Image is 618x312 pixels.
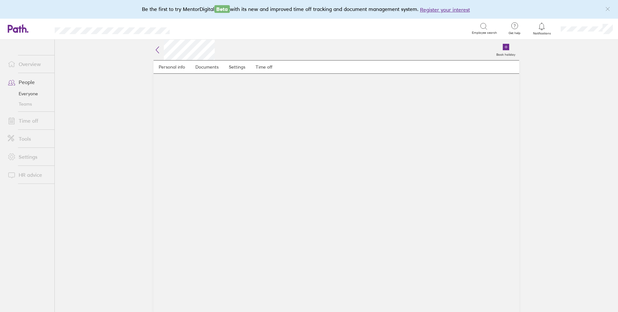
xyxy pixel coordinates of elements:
div: Search [187,25,203,31]
a: Tools [3,132,54,145]
a: HR advice [3,168,54,181]
span: Employee search [472,31,497,35]
a: Everyone [3,89,54,99]
a: Book holiday [492,40,519,60]
a: Settings [224,61,250,73]
a: Teams [3,99,54,109]
a: Time off [3,114,54,127]
a: Settings [3,150,54,163]
span: Beta [214,5,230,13]
label: Book holiday [492,51,519,57]
a: Overview [3,58,54,71]
a: Documents [190,61,224,73]
a: Personal info [154,61,190,73]
span: Notifications [531,32,552,35]
a: Time off [250,61,277,73]
button: Register your interest [420,6,470,14]
a: Notifications [531,22,552,35]
a: People [3,76,54,89]
div: Be the first to try MentorDigital with its new and improved time off tracking and document manage... [142,5,476,14]
span: Get help [504,31,525,35]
